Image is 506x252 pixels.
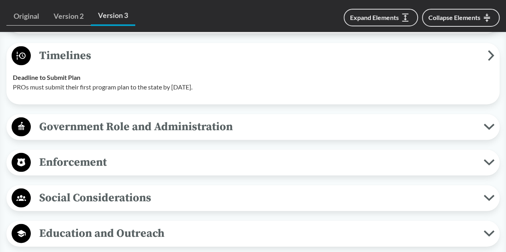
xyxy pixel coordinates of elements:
span: Education and Outreach [31,224,484,242]
button: Timelines [9,46,497,66]
button: Collapse Elements [422,9,500,27]
span: Social Considerations [31,189,484,206]
button: Expand Elements [344,9,418,26]
p: PROs must submit their first program plan to the state by [DATE]. [13,82,493,91]
span: Enforcement [31,153,484,171]
strong: Deadline to Submit Plan [13,73,80,81]
a: Original [6,7,46,26]
button: Social Considerations [9,188,497,208]
button: Education and Outreach [9,223,497,244]
span: Government Role and Administration [31,117,484,135]
span: Timelines [31,46,488,64]
button: Enforcement [9,152,497,173]
a: Version 2 [46,7,91,26]
button: Government Role and Administration [9,117,497,137]
a: Version 3 [91,6,135,26]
